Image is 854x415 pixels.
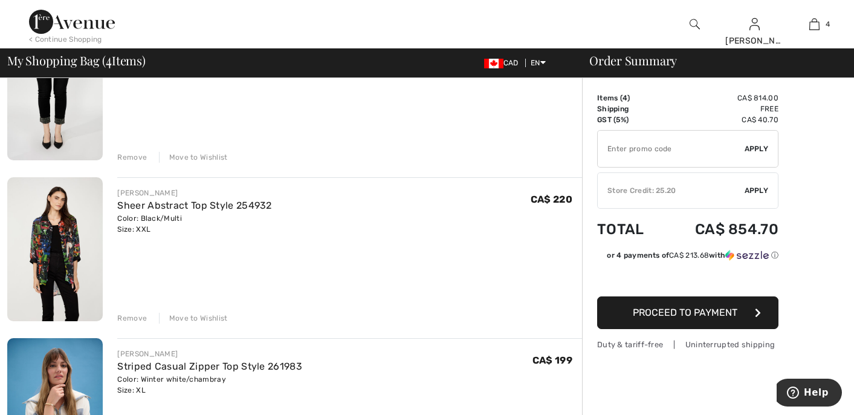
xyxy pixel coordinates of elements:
[597,265,778,292] iframe: PayPal-paypal
[117,213,271,235] div: Color: Black/Multi Size: XXL
[117,348,302,359] div: [PERSON_NAME]
[484,59,503,68] img: Canadian Dollar
[532,355,572,366] span: CA$ 199
[117,188,271,198] div: [PERSON_NAME]
[662,103,778,114] td: Free
[117,361,302,372] a: Striped Casual Zipper Top Style 261983
[597,114,662,125] td: GST (5%)
[633,307,737,318] span: Proceed to Payment
[597,339,778,350] div: Duty & tariff-free | Uninterrupted shipping
[669,251,709,260] span: CA$ 213.68
[662,209,778,250] td: CA$ 854.70
[607,250,778,261] div: or 4 payments of with
[106,51,112,67] span: 4
[785,17,844,31] a: 4
[749,17,760,31] img: My Info
[597,209,662,250] td: Total
[7,177,103,321] img: Sheer Abstract Top Style 254932
[725,34,784,47] div: [PERSON_NAME]
[7,17,103,161] img: Embellished Ankle-Length Skinny Jeans Style 253832
[159,313,228,324] div: Move to Wishlist
[745,143,769,154] span: Apply
[7,54,146,67] span: My Shopping Bag ( Items)
[749,18,760,30] a: Sign In
[29,34,102,45] div: < Continue Shopping
[745,185,769,196] span: Apply
[597,250,778,265] div: or 4 payments ofCA$ 213.68withSezzle Click to learn more about Sezzle
[662,114,778,125] td: CA$ 40.70
[597,93,662,103] td: Items ( )
[777,379,842,409] iframe: Opens a widget where you can find more information
[531,194,572,205] span: CA$ 220
[597,296,778,329] button: Proceed to Payment
[575,54,847,67] div: Order Summary
[117,152,147,163] div: Remove
[117,313,147,324] div: Remove
[159,152,228,163] div: Move to Wishlist
[826,19,830,30] span: 4
[29,10,115,34] img: 1ère Avenue
[531,59,546,67] span: EN
[117,200,271,211] a: Sheer Abstract Top Style 254932
[117,374,302,396] div: Color: Winter white/chambray Size: XL
[484,59,523,67] span: CAD
[598,185,745,196] div: Store Credit: 25.20
[662,93,778,103] td: CA$ 814.00
[725,250,769,261] img: Sezzle
[809,17,820,31] img: My Bag
[597,103,662,114] td: Shipping
[623,94,627,102] span: 4
[690,17,700,31] img: search the website
[598,131,745,167] input: Promo code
